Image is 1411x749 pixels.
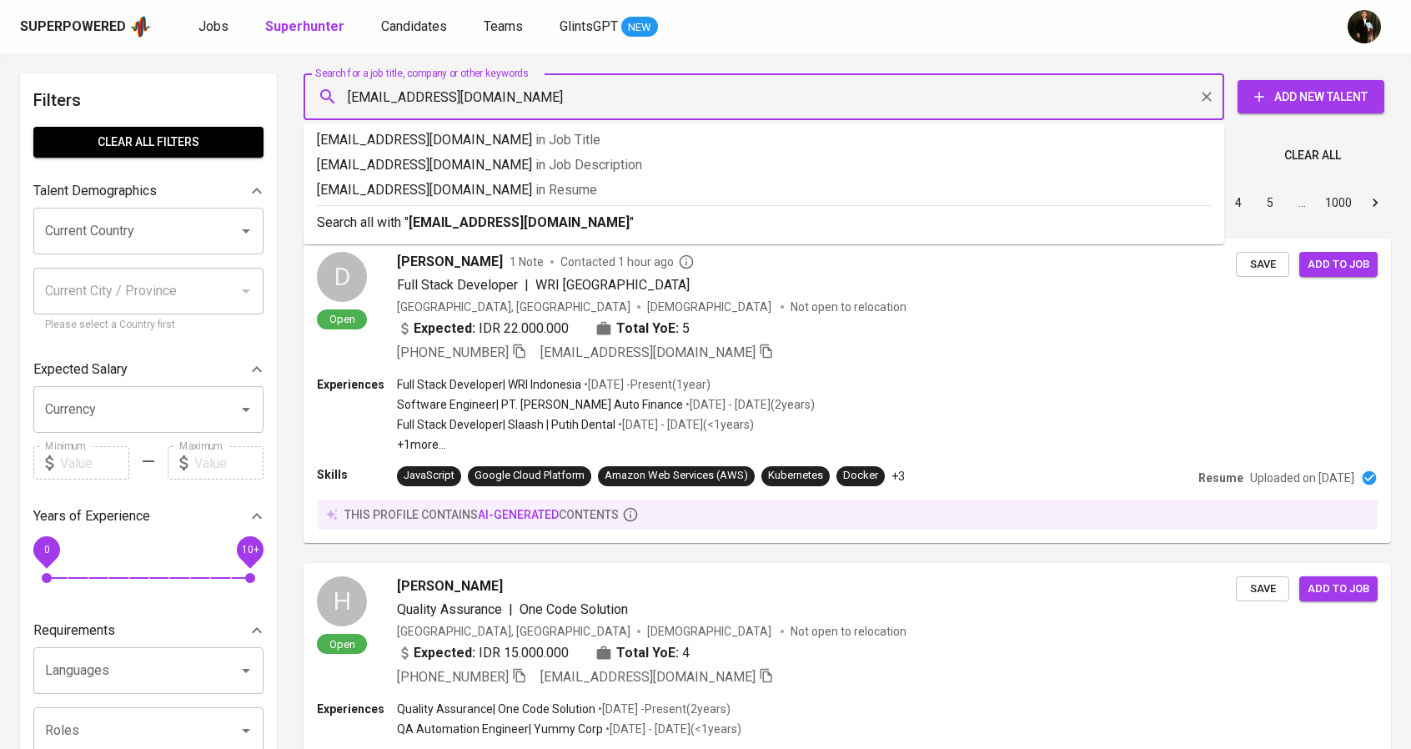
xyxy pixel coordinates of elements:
span: in Job Title [535,132,600,148]
span: Save [1244,255,1281,274]
nav: pagination navigation [1096,189,1391,216]
button: Go to next page [1362,189,1388,216]
span: Jobs [198,18,228,34]
b: Superhunter [265,18,344,34]
b: Expected: [414,643,475,663]
p: Resume [1198,470,1243,486]
span: | [525,275,529,295]
button: Save [1236,252,1289,278]
div: H [317,576,367,626]
span: [EMAIL_ADDRESS][DOMAIN_NAME] [540,669,756,685]
div: … [1288,194,1315,211]
b: [EMAIL_ADDRESS][DOMAIN_NAME] [409,214,630,230]
span: 10+ [241,544,259,555]
p: Software Engineer | PT. [PERSON_NAME] Auto Finance [397,396,683,413]
button: Add New Talent [1238,80,1384,113]
button: Open [234,719,258,742]
img: app logo [129,14,152,39]
p: +1 more ... [397,436,815,453]
p: • [DATE] - [DATE] ( <1 years ) [615,416,754,433]
span: [PERSON_NAME] [397,252,503,272]
input: Value [194,446,264,480]
span: [PERSON_NAME] [397,576,503,596]
p: Full Stack Developer | WRI Indonesia [397,376,581,393]
span: Clear All filters [47,132,250,153]
span: One Code Solution [520,601,628,617]
p: [EMAIL_ADDRESS][DOMAIN_NAME] [317,130,1211,150]
p: Search all with " " [317,213,1211,233]
div: JavaScript [404,468,454,484]
button: Add to job [1299,576,1378,602]
span: Open [323,312,362,326]
span: Teams [484,18,523,34]
b: Expected: [414,319,475,339]
p: Uploaded on [DATE] [1250,470,1354,486]
a: Jobs [198,17,232,38]
span: Candidates [381,18,447,34]
p: Not open to relocation [791,623,906,640]
button: Go to page 1000 [1320,189,1357,216]
div: IDR 15.000.000 [397,643,569,663]
div: D [317,252,367,302]
p: Talent Demographics [33,181,157,201]
p: • [DATE] - Present ( 2 years ) [595,701,731,717]
p: this profile contains contents [344,506,619,523]
div: Expected Salary [33,353,264,386]
span: Add to job [1308,255,1369,274]
div: Requirements [33,614,264,647]
div: Years of Experience [33,500,264,533]
p: Please select a Country first [45,317,252,334]
p: • [DATE] - Present ( 1 year ) [581,376,711,393]
div: Amazon Web Services (AWS) [605,468,748,484]
p: Expected Salary [33,359,128,380]
p: Experiences [317,701,397,717]
div: [GEOGRAPHIC_DATA], [GEOGRAPHIC_DATA] [397,299,630,315]
span: in Job Description [535,157,642,173]
span: 5 [682,319,690,339]
span: Add to job [1308,580,1369,599]
span: AI-generated [478,508,559,521]
span: 4 [682,643,690,663]
p: Quality Assurance | One Code Solution [397,701,595,717]
div: Docker [843,468,878,484]
span: [DEMOGRAPHIC_DATA] [647,623,774,640]
span: in Resume [535,182,597,198]
p: [EMAIL_ADDRESS][DOMAIN_NAME] [317,180,1211,200]
a: Candidates [381,17,450,38]
a: Superhunter [265,17,348,38]
span: [EMAIL_ADDRESS][DOMAIN_NAME] [540,344,756,360]
p: Experiences [317,376,397,393]
span: [DEMOGRAPHIC_DATA] [647,299,774,315]
button: Clear All filters [33,127,264,158]
span: GlintsGPT [560,18,618,34]
button: Add to job [1299,252,1378,278]
button: Go to page 4 [1225,189,1252,216]
span: 1 Note [510,254,544,270]
button: Save [1236,576,1289,602]
div: Google Cloud Platform [475,468,585,484]
svg: By Batam recruiter [678,254,695,270]
p: QA Automation Engineer | Yummy Corp [397,721,603,737]
b: Total YoE: [616,643,679,663]
span: WRI [GEOGRAPHIC_DATA] [535,277,690,293]
button: Open [234,219,258,243]
p: • [DATE] - [DATE] ( 2 years ) [683,396,815,413]
h6: Filters [33,87,264,113]
span: 0 [43,544,49,555]
button: Clear [1195,85,1218,108]
p: Skills [317,466,397,483]
p: Full Stack Developer | Slaash | Putih Dental [397,416,615,433]
button: Clear All [1278,140,1348,171]
p: • [DATE] - [DATE] ( <1 years ) [603,721,741,737]
input: Value [60,446,129,480]
span: Open [323,637,362,651]
div: [GEOGRAPHIC_DATA], [GEOGRAPHIC_DATA] [397,623,630,640]
b: Total YoE: [616,319,679,339]
div: Talent Demographics [33,174,264,208]
span: Clear All [1284,145,1341,166]
span: Contacted 1 hour ago [560,254,695,270]
span: [PHONE_NUMBER] [397,669,509,685]
div: Kubernetes [768,468,823,484]
span: [PHONE_NUMBER] [397,344,509,360]
span: Save [1244,580,1281,599]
